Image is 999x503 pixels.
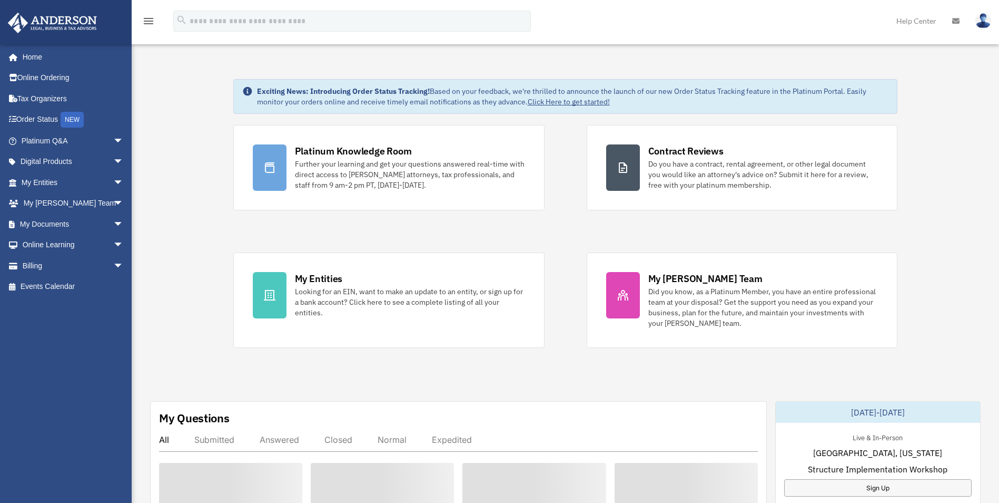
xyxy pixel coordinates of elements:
[7,88,140,109] a: Tax Organizers
[295,144,412,158] div: Platinum Knowledge Room
[648,159,878,190] div: Do you have a contract, rental agreement, or other legal document you would like an attorney's ad...
[113,193,134,215] span: arrow_drop_down
[378,434,407,445] div: Normal
[7,172,140,193] a: My Entitiesarrow_drop_down
[7,67,140,89] a: Online Ordering
[7,276,140,297] a: Events Calendar
[813,447,942,459] span: [GEOGRAPHIC_DATA], [US_STATE]
[5,13,100,33] img: Anderson Advisors Platinum Portal
[113,130,134,152] span: arrow_drop_down
[776,402,980,423] div: [DATE]-[DATE]
[142,15,155,27] i: menu
[587,125,898,210] a: Contract Reviews Do you have a contract, rental agreement, or other legal document you would like...
[784,479,972,497] a: Sign Up
[113,255,134,277] span: arrow_drop_down
[295,159,525,190] div: Further your learning and get your questions answered real-time with direct access to [PERSON_NAM...
[233,125,545,210] a: Platinum Knowledge Room Further your learning and get your questions answered real-time with dire...
[113,214,134,235] span: arrow_drop_down
[432,434,472,445] div: Expedited
[194,434,234,445] div: Submitted
[648,272,763,285] div: My [PERSON_NAME] Team
[7,193,140,214] a: My [PERSON_NAME] Teamarrow_drop_down
[159,434,169,445] div: All
[7,130,140,151] a: Platinum Q&Aarrow_drop_down
[7,255,140,276] a: Billingarrow_drop_down
[808,463,947,476] span: Structure Implementation Workshop
[844,431,911,442] div: Live & In-Person
[7,46,134,67] a: Home
[113,235,134,256] span: arrow_drop_down
[257,86,889,107] div: Based on your feedback, we're thrilled to announce the launch of our new Order Status Tracking fe...
[176,14,187,26] i: search
[528,97,610,107] a: Click Here to get started!
[7,214,140,235] a: My Documentsarrow_drop_down
[142,18,155,27] a: menu
[113,151,134,173] span: arrow_drop_down
[7,151,140,172] a: Digital Productsarrow_drop_down
[648,144,724,158] div: Contract Reviews
[257,86,430,96] strong: Exciting News: Introducing Order Status Tracking!
[648,286,878,328] div: Did you know, as a Platinum Member, you have an entire professional team at your disposal? Get th...
[61,112,84,128] div: NEW
[324,434,352,445] div: Closed
[295,272,342,285] div: My Entities
[260,434,299,445] div: Answered
[113,172,134,194] span: arrow_drop_down
[7,109,140,131] a: Order StatusNEW
[587,253,898,348] a: My [PERSON_NAME] Team Did you know, as a Platinum Member, you have an entire professional team at...
[975,13,991,28] img: User Pic
[295,286,525,318] div: Looking for an EIN, want to make an update to an entity, or sign up for a bank account? Click her...
[233,253,545,348] a: My Entities Looking for an EIN, want to make an update to an entity, or sign up for a bank accoun...
[159,410,230,426] div: My Questions
[7,235,140,256] a: Online Learningarrow_drop_down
